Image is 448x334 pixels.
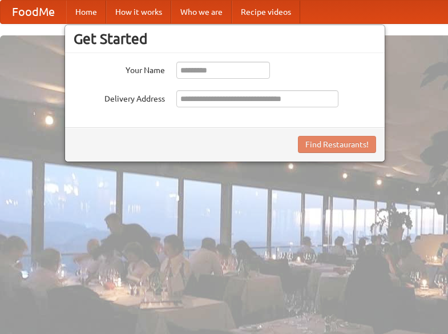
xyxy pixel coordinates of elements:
[171,1,232,23] a: Who we are
[66,1,106,23] a: Home
[1,1,66,23] a: FoodMe
[232,1,300,23] a: Recipe videos
[106,1,171,23] a: How it works
[74,90,165,104] label: Delivery Address
[74,62,165,76] label: Your Name
[298,136,376,153] button: Find Restaurants!
[74,30,376,47] h3: Get Started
